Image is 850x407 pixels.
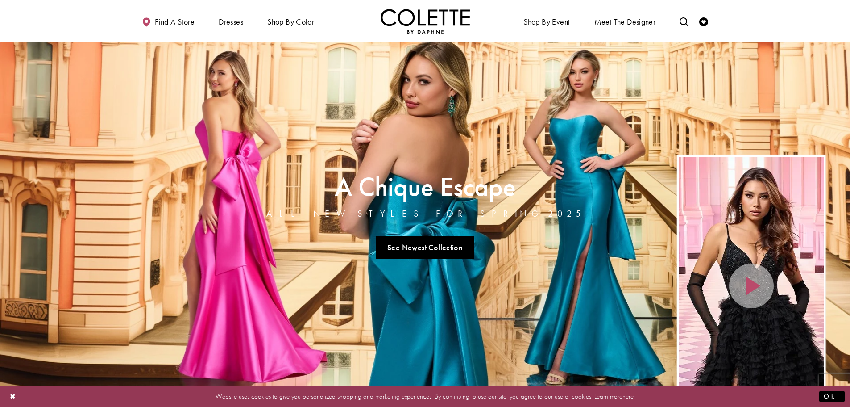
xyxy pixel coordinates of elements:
[819,391,845,402] button: Submit Dialog
[264,233,587,262] ul: Slider Links
[64,390,786,403] p: Website uses cookies to give you personalized shopping and marketing experiences. By continuing t...
[5,389,21,404] button: Close Dialog
[622,392,634,401] a: here
[376,236,475,259] a: See Newest Collection A Chique Escape All New Styles For Spring 2025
